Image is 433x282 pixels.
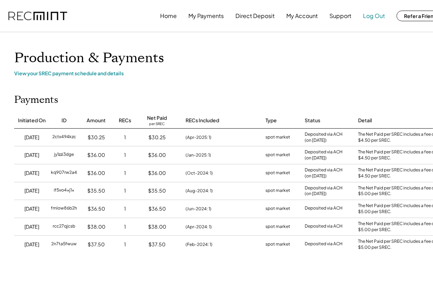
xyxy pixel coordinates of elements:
div: Initiated On [18,117,46,124]
div: $36.50 [88,205,105,212]
div: [DATE] [25,170,40,177]
div: [DATE] [25,187,40,194]
div: spot market [265,241,290,248]
div: $36.00 [148,170,166,177]
div: $35.50 [148,187,166,194]
div: 2n7ta5fwuw [52,241,77,248]
div: Deposited via ACH [305,205,343,212]
div: $38.00 [148,223,166,230]
button: My Payments [188,9,224,23]
div: $30.25 [148,134,166,141]
div: ID [62,117,67,124]
div: $36.00 [148,152,166,159]
div: Type [265,117,277,124]
div: $36.50 [148,205,166,212]
div: 1 [124,205,126,212]
div: (Jun-2024: 1) [186,206,211,212]
div: (Apr-2024: 1) [186,224,212,230]
div: [DATE] [25,134,40,141]
div: Deposited via ACH [305,241,343,248]
div: jy1zzi3dge [54,152,74,159]
div: (Aug-2024: 1) [186,188,213,194]
div: kq907rw2a4 [51,170,77,177]
div: [DATE] [25,152,40,159]
div: 1 [124,152,126,159]
div: Net Paid [147,114,167,122]
div: spot market [265,134,290,141]
div: 2ctx494kzc [52,134,76,141]
div: $38.00 [87,223,105,230]
div: (Feb-2024: 1) [186,241,212,248]
img: recmint-logotype%403x.png [8,12,67,20]
button: Log Out [363,9,385,23]
div: 1 [124,134,126,141]
div: (Jan-2025: 1) [186,152,211,158]
div: [DATE] [25,223,40,230]
div: Deposited via ACH (on [DATE]) [305,149,343,161]
div: Deposited via ACH (on [DATE]) [305,185,343,197]
div: spot market [265,170,290,177]
div: Deposited via ACH (on [DATE]) [305,131,343,143]
div: (Oct-2024: 1) [186,170,213,176]
div: $36.00 [88,170,105,177]
div: [DATE] [25,241,40,248]
div: [DATE] [25,205,40,212]
div: RECs Included [186,117,219,124]
div: spot market [265,223,290,230]
button: Home [160,9,177,23]
div: $35.50 [88,187,105,194]
button: My Account [286,9,318,23]
button: Direct Deposit [235,9,275,23]
div: (Apr-2025: 1) [186,134,211,141]
div: Status [305,117,320,124]
div: Detail [358,117,372,124]
div: spot market [265,205,290,212]
div: 1 [124,241,126,248]
div: if5vo4xj1x [54,187,75,194]
div: Deposited via ACH (on [DATE]) [305,167,343,179]
button: Support [329,9,351,23]
div: 1 [124,170,126,177]
div: fmlow86b2h [51,205,77,212]
div: spot market [265,152,290,159]
div: spot market [265,187,290,194]
div: per SREC [150,122,165,127]
div: Deposited via ACH [305,223,343,230]
div: RECs [119,117,131,124]
div: 1 [124,223,126,230]
div: rcc27qjcsb [53,223,76,230]
h2: Payments [14,94,58,106]
div: $30.25 [88,134,105,141]
div: $37.50 [88,241,105,248]
div: $36.00 [88,152,105,159]
div: Amount [87,117,106,124]
div: 1 [124,187,126,194]
div: $37.50 [149,241,166,248]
